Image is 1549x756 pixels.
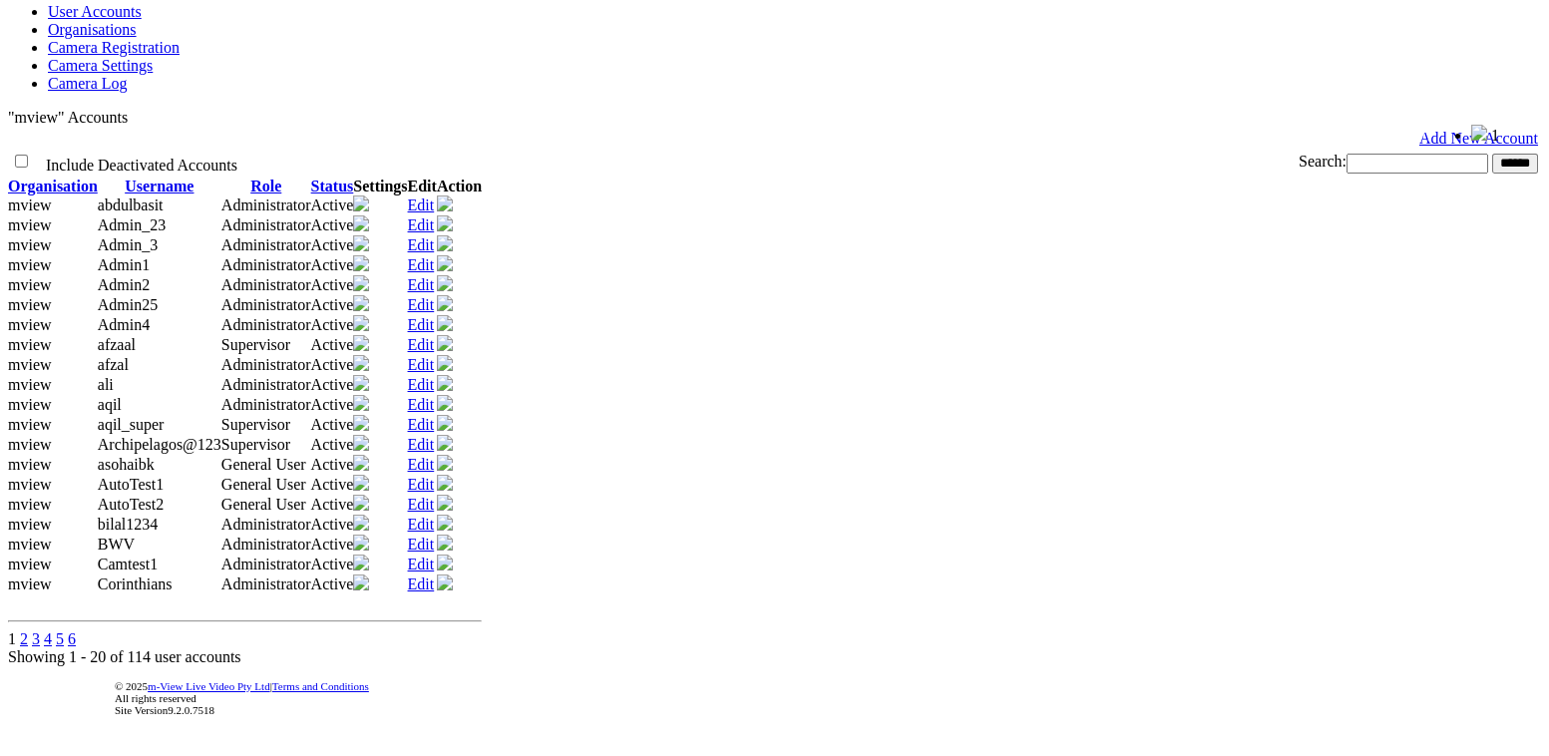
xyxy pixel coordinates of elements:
td: Active [311,435,354,455]
td: Active [311,555,354,574]
span: "mview" Accounts [8,109,128,126]
img: camera24.png [353,515,369,531]
img: camera24.png [353,495,369,511]
a: Edit [408,536,435,553]
img: camera24.png [353,275,369,291]
td: Supervisor [221,415,311,435]
a: Edit [408,196,435,213]
span: mview [8,476,52,493]
a: Deactivate [437,437,453,454]
th: Settings [353,178,407,195]
a: Edit [408,336,435,353]
img: user-active-green-icon.svg [437,495,453,511]
td: Active [311,195,354,215]
a: Edit [408,276,435,293]
span: 1 [8,630,16,647]
a: Edit [408,236,435,253]
img: camera24.png [353,295,369,311]
a: Role [250,178,281,194]
img: camera24.png [353,195,369,211]
a: Edit [408,556,435,572]
a: Deactivate [437,337,453,354]
a: Edit [408,456,435,473]
span: bilal1234 [98,516,158,533]
td: Administrator [221,235,311,255]
a: Organisation [8,178,98,194]
td: Administrator [221,375,311,395]
a: Camera Registration [48,39,180,56]
span: Admin_23 [98,216,166,233]
span: Admin2 [98,276,150,293]
a: Edit [408,476,435,493]
img: user-active-green-icon.svg [437,275,453,291]
td: Administrator [221,535,311,555]
td: Administrator [221,195,311,215]
img: user-active-green-icon.svg [437,574,453,590]
img: camera24.png [353,355,369,371]
span: Welcome, aqil_super (Supervisor) [1254,126,1431,141]
a: Deactivate [437,377,453,394]
th: Action [437,178,482,195]
span: mview [8,496,52,513]
a: Deactivate [437,477,453,494]
img: camera24.png [353,375,369,391]
span: Admin25 [98,296,158,313]
img: user-active-green-icon.svg [437,195,453,211]
td: Supervisor [221,435,311,455]
a: Deactivate [437,457,453,474]
td: Administrator [221,215,311,235]
img: camera24.png [353,475,369,491]
span: afzaal [98,336,136,353]
img: camera24.png [353,315,369,331]
a: Deactivate [437,317,453,334]
span: abdulbasit [98,196,164,213]
td: General User [221,495,311,515]
a: Edit [408,256,435,273]
td: Active [311,495,354,515]
img: user-active-green-icon.svg [437,535,453,551]
a: Deactivate [437,357,453,374]
td: Active [311,395,354,415]
span: Admin_3 [98,236,158,253]
td: General User [221,455,311,475]
a: Deactivate [437,297,453,314]
img: camera24.png [353,235,369,251]
img: user-active-green-icon.svg [437,415,453,431]
a: Terms and Conditions [272,680,369,692]
a: Deactivate [437,397,453,414]
span: AutoTest2 [98,496,164,513]
img: camera24.png [353,435,369,451]
img: camera24.png [353,574,369,590]
td: Supervisor [221,335,311,355]
a: Deactivate [437,497,453,514]
img: camera24.png [353,395,369,411]
td: Administrator [221,295,311,315]
td: Active [311,375,354,395]
span: mview [8,575,52,592]
img: camera24.png [353,215,369,231]
td: Administrator [221,315,311,335]
a: Edit [408,516,435,533]
img: user-active-green-icon.svg [437,295,453,311]
a: Deactivate [437,257,453,274]
img: bell25.png [1471,125,1487,141]
span: BWV [98,536,135,553]
a: Status [311,178,354,194]
a: User Accounts [48,3,142,20]
td: Active [311,255,354,275]
a: 6 [68,630,76,647]
span: mview [8,396,52,413]
a: Username [125,178,194,194]
a: Edit [408,575,435,592]
span: aqil_super [98,416,165,433]
div: © 2025 | All rights reserved [115,680,1538,716]
a: Edit [408,396,435,413]
td: Administrator [221,255,311,275]
a: Edit [408,296,435,313]
a: 2 [20,630,28,647]
th: Edit [408,178,437,195]
span: Camtest1 [98,556,158,572]
a: Deactivate [437,417,453,434]
img: camera24.png [353,555,369,570]
span: afzal [98,356,129,373]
